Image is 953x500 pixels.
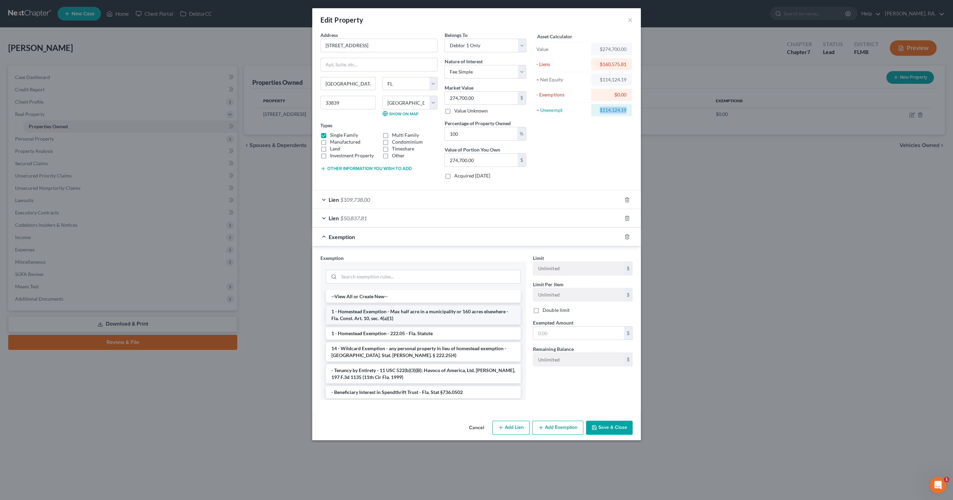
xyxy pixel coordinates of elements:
[340,196,370,203] span: $109,738.00
[543,307,569,314] label: Double limit
[930,477,946,493] iframe: Intercom live chat
[326,327,521,340] li: 1 - Homestead Exemption - 222.05 - Fla. Statute
[624,353,632,366] div: $
[536,91,588,98] div: - Exemptions
[628,16,633,24] button: ×
[444,146,500,153] label: Value of Portion You Own
[445,127,517,140] input: 0.00
[537,33,572,40] label: Asset Calculator
[329,234,355,240] span: Exemption
[444,84,473,91] label: Market Value
[518,154,526,167] div: $
[536,76,588,83] div: = Net Equity
[329,196,339,203] span: Lien
[330,132,358,139] label: Single Family
[533,255,544,261] span: Limit
[518,92,526,105] div: $
[320,15,363,25] div: Edit Property
[326,290,521,303] li: --View All or Create New--
[339,270,520,283] input: Search exemption rules...
[326,386,521,398] li: - Beneficiary Interest in Spendthrift Trust - Fla. Stat §736.0502
[320,166,412,171] button: Other information you wish to add
[492,421,530,435] button: Add Lien
[533,345,573,353] label: Remaining Balance
[454,172,490,179] label: Acquired [DATE]
[597,107,626,114] div: $114,124.19
[445,154,518,167] input: 0.00
[392,145,414,152] label: Timeshare
[597,46,626,53] div: $274,700.00
[330,139,360,145] label: Manufactured
[326,342,521,361] li: 14 - Wildcard Exemption - any personal property in lieu of homestead exemption - [GEOGRAPHIC_DATA...
[329,215,339,221] span: Lien
[392,132,419,139] label: Multi Family
[624,288,632,301] div: $
[944,477,949,482] span: 1
[517,127,526,140] div: %
[444,120,510,127] label: Percentage of Property Owned
[320,122,332,129] label: Types
[340,215,367,221] span: $50,837.81
[463,421,490,435] button: Cancel
[536,46,588,53] div: Value
[321,58,437,71] input: Apt, Suite, etc...
[326,364,521,383] li: - Tenancy by Entirety - 11 USC 522(b)(3)(B); Havoco of America, Ltd. [PERSON_NAME], 197 F.3d 1135...
[330,145,340,152] label: Land
[321,39,437,52] input: Enter address...
[536,107,588,114] div: = Unexempt
[597,76,626,83] div: $114,124.19
[444,58,482,65] label: Nature of Interest
[382,111,418,116] a: Show on Map
[597,91,626,98] div: $0.00
[533,320,573,326] span: Exempted Amount
[444,32,467,38] span: Belongs To
[533,353,624,366] input: --
[326,305,521,325] li: 1 - Homestead Exemption - Max half acre in a municipality or 160 acres elsewhere - Fla. Const. Ar...
[321,77,375,90] input: Enter city...
[454,107,487,114] label: Value Unknown
[597,61,626,68] div: $160,575.81
[536,61,588,68] div: - Liens
[330,152,374,159] label: Investment Property
[445,92,518,105] input: 0.00
[586,421,633,435] button: Save & Close
[624,262,632,275] div: $
[624,327,632,340] div: $
[320,96,376,109] input: Enter zip...
[533,262,624,275] input: --
[320,255,344,261] span: Exemption
[533,288,624,301] input: --
[533,281,563,288] label: Limit Per Item
[392,152,405,159] label: Other
[532,421,583,435] button: Add Exemption
[533,327,624,340] input: 0.00
[392,139,423,145] label: Condominium
[320,32,338,38] span: Address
